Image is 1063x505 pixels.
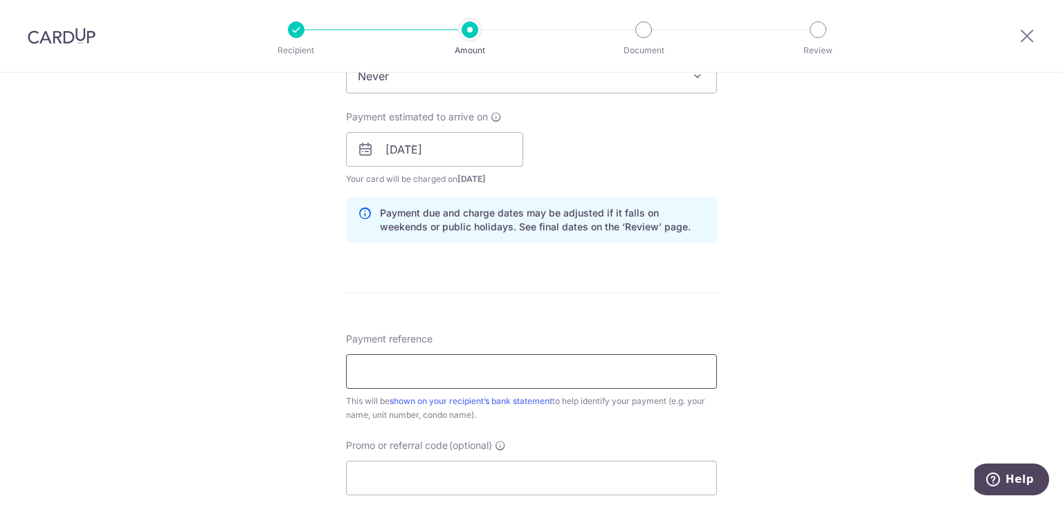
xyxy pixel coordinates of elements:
iframe: Opens a widget where you can find more information [974,463,1049,498]
div: This will be to help identify your payment (e.g. your name, unit number, condo name). [346,394,717,422]
p: Recipient [245,44,347,57]
span: Your card will be charged on [346,172,523,186]
p: Amount [419,44,521,57]
span: Promo or referral code [346,439,448,452]
span: Payment estimated to arrive on [346,110,488,124]
p: Document [592,44,695,57]
span: [DATE] [457,174,486,184]
p: Review [767,44,869,57]
input: DD / MM / YYYY [346,132,523,167]
span: (optional) [449,439,492,452]
span: Never [347,59,716,93]
a: shown on your recipient’s bank statement [390,396,552,406]
span: Never [346,59,717,93]
img: CardUp [28,28,96,44]
p: Payment due and charge dates may be adjusted if it falls on weekends or public holidays. See fina... [380,206,705,234]
span: Payment reference [346,332,433,346]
